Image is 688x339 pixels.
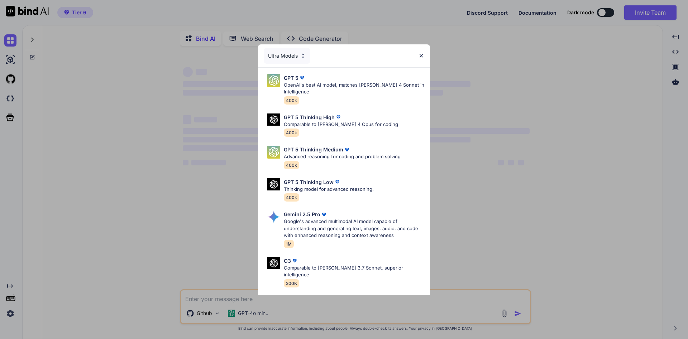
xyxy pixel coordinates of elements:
[267,113,280,126] img: Pick Models
[284,129,299,137] span: 400k
[284,74,298,82] p: GPT 5
[284,161,299,169] span: 400k
[264,48,310,64] div: Ultra Models
[284,178,334,186] p: GPT 5 Thinking Low
[284,121,398,128] p: Comparable to [PERSON_NAME] 4 Opus for coding
[320,211,328,218] img: premium
[284,186,374,193] p: Thinking model for advanced reasoning.
[418,53,424,59] img: close
[284,193,299,202] span: 400k
[284,257,291,265] p: O3
[284,113,335,121] p: GPT 5 Thinking High
[284,240,294,248] span: 1M
[343,146,350,153] img: premium
[284,218,424,239] p: Google's advanced multimodal AI model capable of understanding and generating text, images, audio...
[300,53,306,59] img: Pick Models
[267,146,280,159] img: Pick Models
[284,146,343,153] p: GPT 5 Thinking Medium
[284,153,401,160] p: Advanced reasoning for coding and problem solving
[267,74,280,87] img: Pick Models
[284,210,320,218] p: Gemini 2.5 Pro
[267,178,280,191] img: Pick Models
[335,113,342,121] img: premium
[284,82,424,96] p: OpenAI's best AI model, matches [PERSON_NAME] 4 Sonnet in Intelligence
[298,74,306,81] img: premium
[267,257,280,270] img: Pick Models
[284,96,299,105] span: 400k
[267,210,280,223] img: Pick Models
[334,178,341,185] img: premium
[284,279,299,287] span: 200K
[291,257,298,264] img: premium
[284,265,424,279] p: Comparable to [PERSON_NAME] 3.7 Sonnet, superior intelligence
